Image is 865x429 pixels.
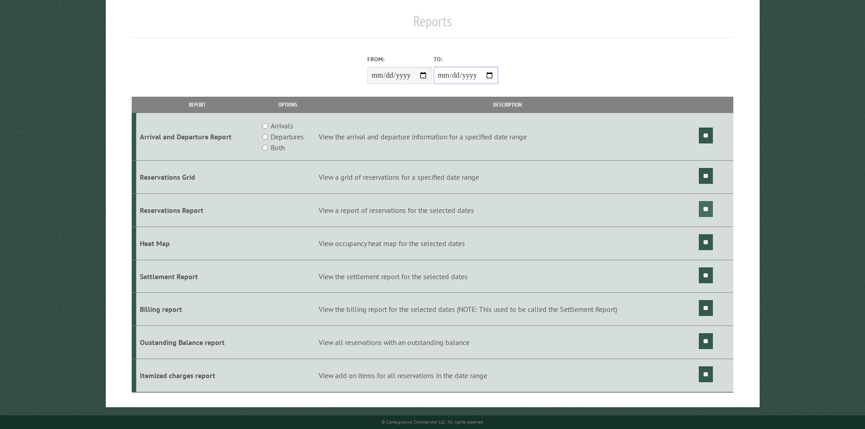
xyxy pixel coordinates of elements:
[136,194,258,227] td: Reservations Report
[136,326,258,359] td: Oustanding Balance report
[367,55,432,64] label: From:
[271,120,293,131] label: Arrivals
[317,161,697,194] td: View a grid of reservations for a specified date range
[136,260,258,293] td: Settlement Report
[434,55,498,64] label: To:
[317,97,697,113] th: Description
[136,227,258,260] td: Heat Map
[271,142,285,153] label: Both
[317,227,697,260] td: View occupancy heat map for the selected dates
[136,293,258,326] td: Billing report
[132,12,734,37] h1: Reports
[317,359,697,392] td: View add on items for all reservations in the date range
[317,326,697,359] td: View all reservations with an outstanding balance
[317,194,697,227] td: View a report of reservations for the selected dates
[317,260,697,293] td: View the settlement report for the selected dates
[317,113,697,161] td: View the arrival and departure information for a specified date range
[136,359,258,392] td: Itemized charges report
[136,161,258,194] td: Reservations Grid
[136,97,258,113] th: Report
[271,131,304,142] label: Departures
[136,113,258,161] td: Arrival and Departure Report
[381,419,484,425] small: © Campground Commander LLC. All rights reserved.
[317,293,697,326] td: View the billing report for the selected dates (NOTE: This used to be called the Settlement Report)
[258,97,317,113] th: Options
